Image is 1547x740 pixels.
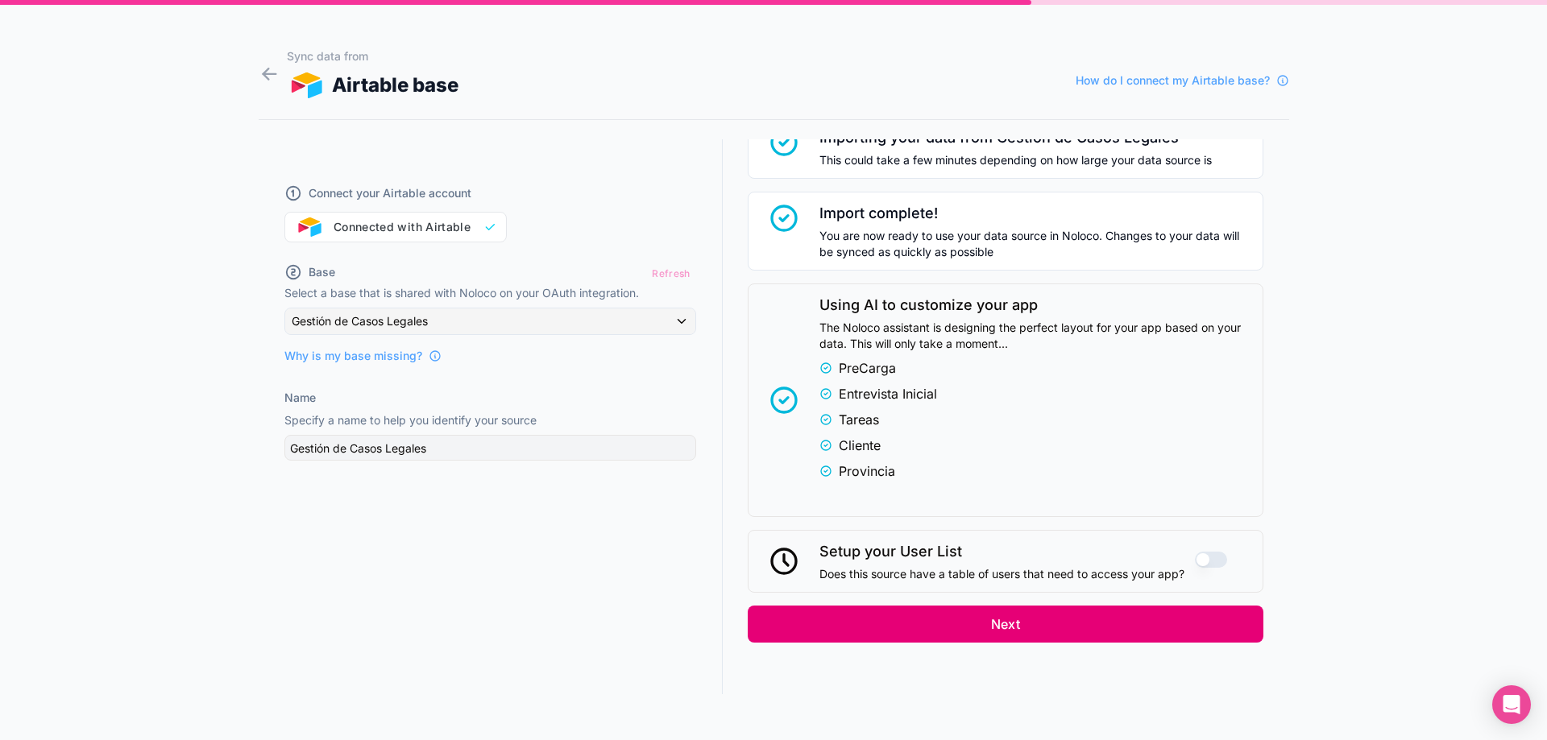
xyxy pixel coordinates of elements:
[839,358,896,378] span: PreCarga
[284,390,316,406] label: Name
[819,540,1184,563] span: Setup your User List
[839,436,881,455] span: Cliente
[309,185,471,201] span: Connect your Airtable account
[748,606,1263,643] button: Next
[284,348,422,364] span: Why is my base missing?
[284,308,696,335] button: Gestión de Casos Legales
[284,348,442,364] a: Why is my base missing?
[819,294,1253,316] span: Using AI to customize your app
[309,264,335,280] span: Base
[839,410,879,429] span: Tareas
[839,461,895,481] span: Provincia
[819,152,1212,168] span: This could take a few minutes depending on how large your data source is
[1492,685,1531,724] div: Open Intercom Messenger
[284,412,696,428] p: Specify a name to help you identify your source
[284,285,696,301] p: Select a base that is shared with Noloco on your OAuth integration.
[1076,72,1270,89] span: How do I connect my Airtable base?
[819,228,1253,260] span: You are now ready to use your data source in Noloco. Changes to your data will be synced as quick...
[287,48,459,64] h1: Sync data from
[819,202,1253,225] span: Import complete!
[839,384,937,403] span: Entrevista Inicial
[819,320,1253,352] span: The Noloco assistant is designing the perfect layout for your app based on your data. This will o...
[287,71,459,100] div: Airtable base
[819,566,1184,582] span: Does this source have a table of users that need to access your app?
[292,313,428,329] span: Gestión de Casos Legales
[287,72,326,98] img: AIRTABLE
[1076,72,1289,89] a: How do I connect my Airtable base?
